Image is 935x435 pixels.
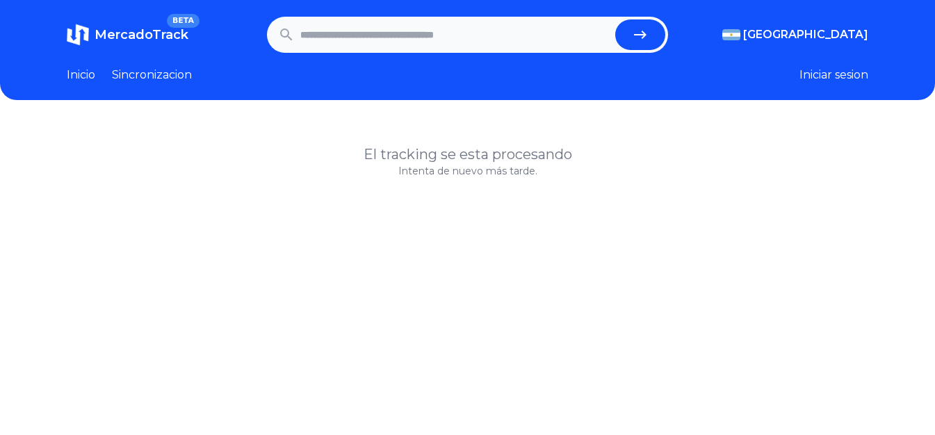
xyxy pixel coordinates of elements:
[67,67,95,83] a: Inicio
[722,26,868,43] button: [GEOGRAPHIC_DATA]
[743,26,868,43] span: [GEOGRAPHIC_DATA]
[67,24,89,46] img: MercadoTrack
[67,164,868,178] p: Intenta de nuevo más tarde.
[67,24,188,46] a: MercadoTrackBETA
[67,145,868,164] h1: El tracking se esta procesando
[722,29,740,40] img: Argentina
[167,14,200,28] span: BETA
[799,67,868,83] button: Iniciar sesion
[95,27,188,42] span: MercadoTrack
[112,67,192,83] a: Sincronizacion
